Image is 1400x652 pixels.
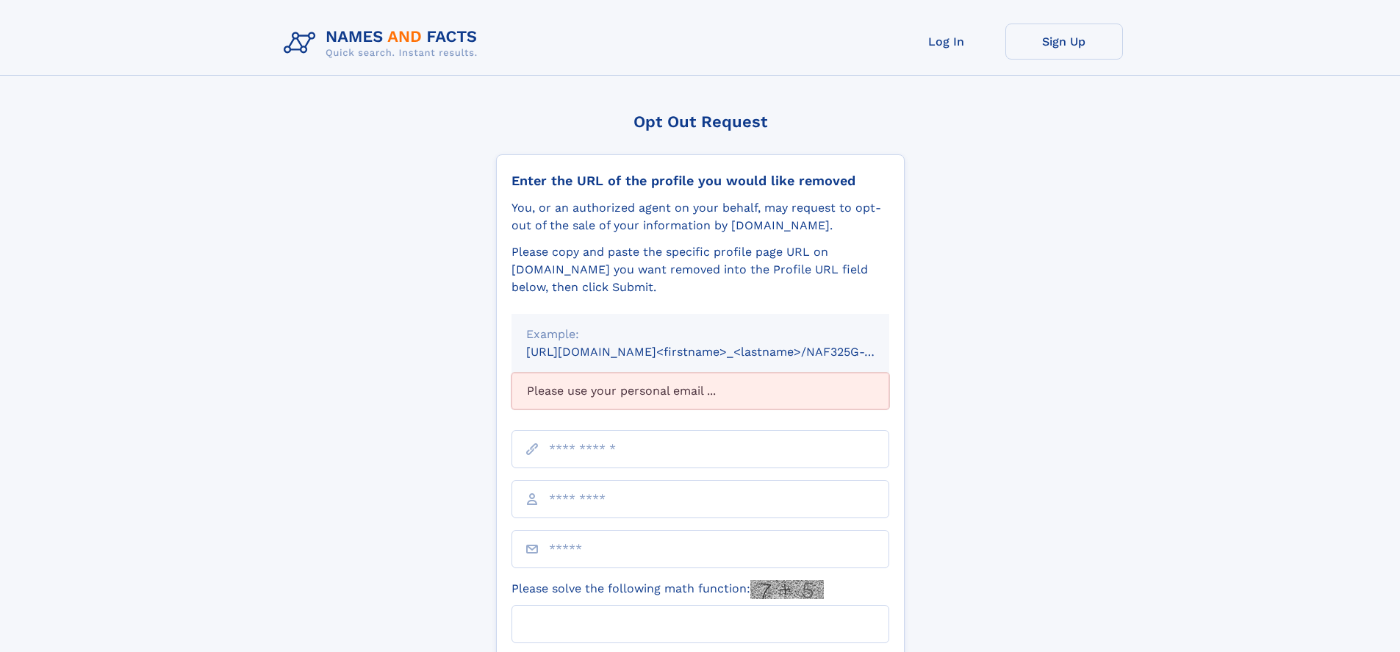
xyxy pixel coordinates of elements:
div: Please copy and paste the specific profile page URL on [DOMAIN_NAME] you want removed into the Pr... [511,243,889,296]
div: Opt Out Request [496,112,905,131]
a: Log In [888,24,1005,60]
small: [URL][DOMAIN_NAME]<firstname>_<lastname>/NAF325G-xxxxxxxx [526,345,917,359]
div: Example: [526,326,875,343]
div: Enter the URL of the profile you would like removed [511,173,889,189]
div: You, or an authorized agent on your behalf, may request to opt-out of the sale of your informatio... [511,199,889,234]
img: Logo Names and Facts [278,24,489,63]
div: Please use your personal email ... [511,373,889,409]
label: Please solve the following math function: [511,580,824,599]
a: Sign Up [1005,24,1123,60]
